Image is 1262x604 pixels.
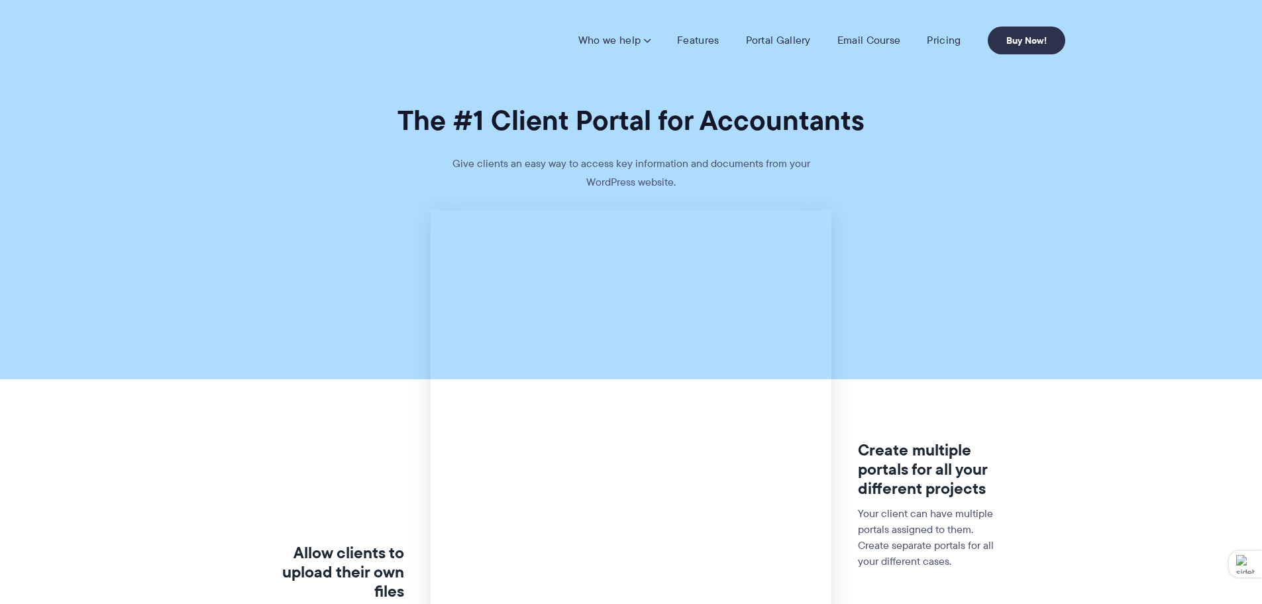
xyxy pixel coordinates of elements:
[677,34,719,47] a: Features
[988,27,1065,54] a: Buy Now!
[259,544,404,601] h3: Allow clients to upload their own files
[746,34,811,47] a: Portal Gallery
[858,506,1003,570] p: Your client can have multiple portals assigned to them. Create separate portals for all your diff...
[858,441,1003,498] h3: Create multiple portals for all your different projects
[837,34,901,47] a: Email Course
[433,154,830,210] p: Give clients an easy way to access key information and documents from your WordPress website.
[578,34,651,47] a: Who we help
[927,34,961,47] a: Pricing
